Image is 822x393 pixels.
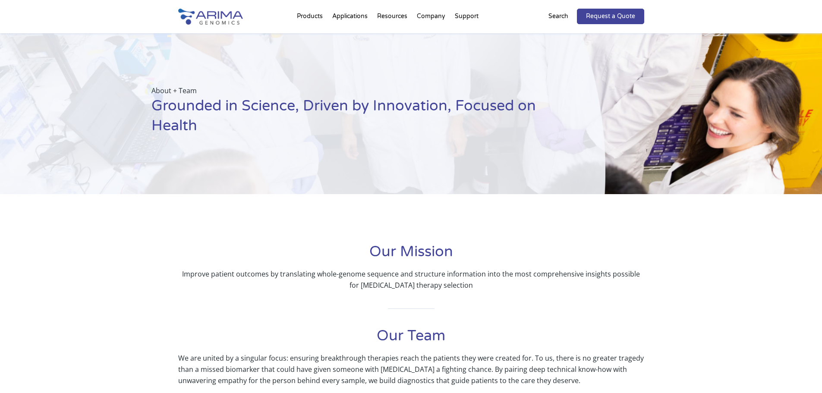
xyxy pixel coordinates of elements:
img: Arima-Genomics-logo [178,9,243,25]
h1: Grounded in Science, Driven by Innovation, Focused on Health [151,96,562,142]
p: We are united by a singular focus: ensuring breakthrough therapies reach the patients they were c... [178,352,644,386]
a: Request a Quote [577,9,644,24]
h1: Our Mission [178,242,644,268]
p: Search [548,11,568,22]
h1: Our Team [178,326,644,352]
p: About + Team [151,85,562,96]
p: Improve patient outcomes by translating whole-genome sequence and structure information into the ... [178,268,644,291]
